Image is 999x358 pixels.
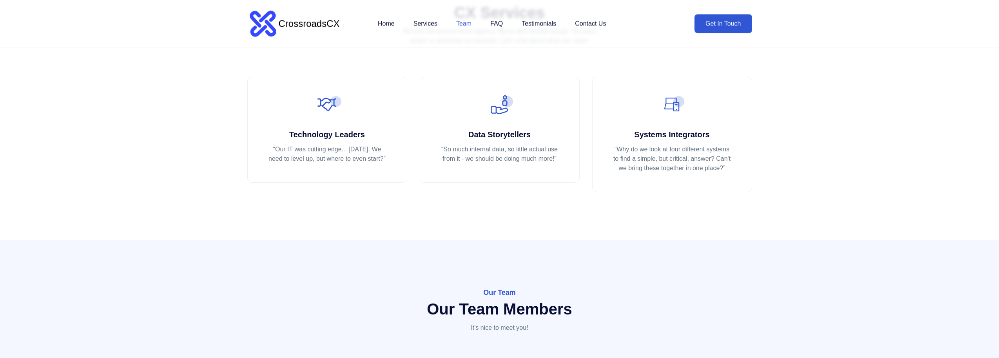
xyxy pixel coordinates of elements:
[378,16,395,31] a: Home
[441,146,558,162] q: So much internal data, so little actual use from it - we should be doing much more!
[522,16,556,31] a: Testimonials
[611,129,733,140] h4: Systems Integrators
[279,17,340,30] div: CrossroadsCX
[439,129,560,140] h4: Data Storytellers
[456,16,471,31] a: Team
[413,16,437,31] a: Services
[400,301,600,317] h2: Our Team Members
[267,129,388,140] h4: Technology Leaders
[247,8,279,39] img: logo
[400,287,600,298] span: Our Team
[694,14,752,33] a: Get In Touch
[268,146,386,162] q: Our IT was cutting edge... [DATE]. We need to level up, but where to even start?
[400,323,600,333] p: It's nice to meet you!
[613,146,731,171] q: Why do we look at four different systems to find a simple, but critical, answer? Can't we bring t...
[575,16,606,31] a: Contact Us
[490,16,503,31] a: FAQ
